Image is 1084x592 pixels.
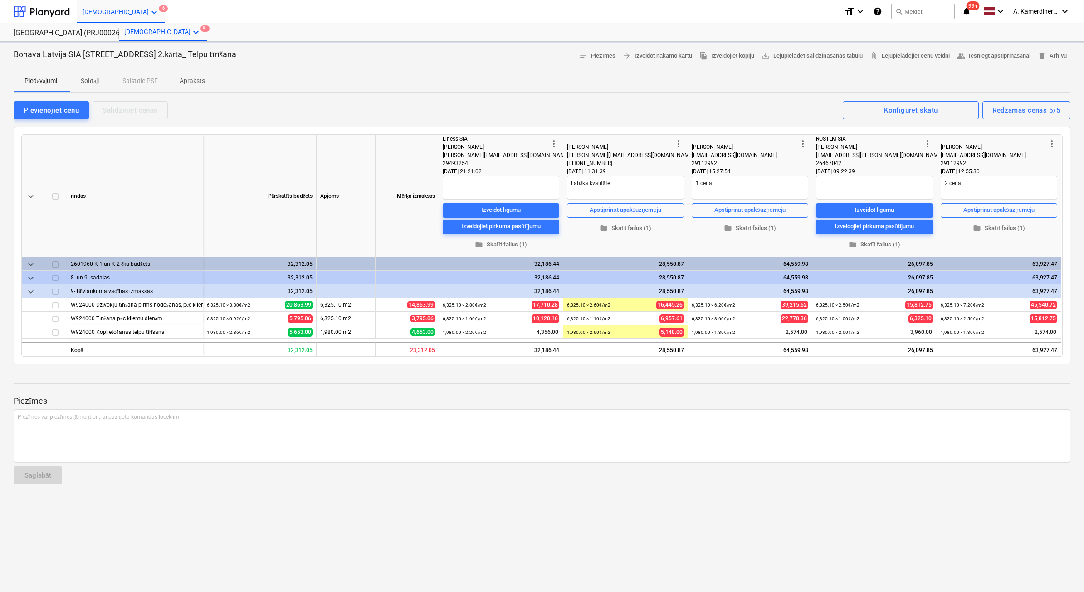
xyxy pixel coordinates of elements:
button: Redzamas cenas 5/5 [982,101,1070,119]
button: Meklēt [891,4,955,19]
button: Skatīt failus (1) [567,221,684,235]
textarea: 1 cena [692,176,808,200]
a: Lejupielādējiet cenu veidni [866,49,953,63]
button: Skatīt failus (1) [443,237,559,251]
span: [PERSON_NAME][EMAIL_ADDRESS][DOMAIN_NAME] [443,152,569,158]
button: Izveidojiet pirkuma pasūtījumu [816,219,933,234]
small: 6,325.10 × 2.60€ / m2 [567,303,610,308]
div: W924000 Dzīvokļu tīrīšana pirms nodošanas, pēc klientu dienām, logu mazgāšana(pārdodamie m2) [71,298,199,311]
div: 32,312.05 [207,284,313,298]
span: 10,120.16 [532,314,559,323]
div: 63,927.47 [941,284,1057,298]
div: Liness SIA [443,135,548,143]
span: folder [849,240,857,249]
button: Apstiprināt apakšuzņēmēju [567,203,684,217]
small: 1,980.00 × 2.20€ / m2 [443,330,486,335]
span: folder [724,224,732,232]
div: - [567,135,673,143]
button: Pievienojiet cenu [14,101,89,119]
span: save_alt [762,52,770,60]
div: rindas [67,135,203,257]
span: 14,863.99 [407,301,435,308]
span: Izveidot nākamo kārtu [623,51,692,61]
div: 26,097.85 [816,271,933,284]
small: 6,325.10 × 7.20€ / m2 [941,303,984,308]
span: [EMAIL_ADDRESS][DOMAIN_NAME] [941,152,1026,158]
div: [GEOGRAPHIC_DATA] (PRJ0002627, K-1 un K-2(2.kārta) 2601960 [14,29,108,38]
i: keyboard_arrow_down [149,7,160,18]
small: 6,325.10 × 6.20€ / m2 [692,303,735,308]
span: 6,325.10 [908,314,933,323]
small: 1,980.00 × 1.30€ / m2 [692,330,735,335]
small: 6,325.10 × 1.10€ / m2 [567,316,610,321]
button: Izveidot līgumu [443,203,559,217]
button: Piezīmes [576,49,619,63]
div: 29112992 [941,159,1046,167]
span: 20,863.99 [285,301,313,309]
small: 6,325.10 × 1.60€ / m2 [443,316,486,321]
div: 23,312.05 [376,342,439,356]
span: Arhīvu [1038,51,1067,61]
small: 6,325.10 × 0.92€ / m2 [207,316,250,321]
span: Iesniegt apstiprināšanai [957,51,1031,61]
div: 32,312.05 [207,271,313,284]
button: Arhīvu [1034,49,1070,63]
div: [PERSON_NAME] [816,143,922,151]
span: Skatīt failus (1) [944,223,1054,233]
button: Izveidot nākamo kārtu [619,49,696,63]
small: 6,325.10 × 2.50€ / m2 [816,303,859,308]
div: Izveidojiet pirkuma pasūtījumu [835,221,914,232]
div: 26,097.85 [816,284,933,298]
div: Izveidot līgumu [481,205,521,215]
div: 32,186.44 [443,271,559,284]
div: [DATE] 12:55:30 [941,167,1057,176]
div: Izveidot līgumu [855,205,894,215]
small: 1,980.00 × 2.86€ / m2 [207,330,250,335]
div: Apstiprināt apakšuzņēmēju [963,205,1035,215]
span: 99+ [967,1,980,10]
i: Zināšanu pamats [873,6,882,17]
span: more_vert [1046,138,1057,149]
div: Redzamas cenas 5/5 [992,104,1060,116]
div: 28,550.87 [567,284,684,298]
small: 6,325.10 × 3.60€ / m2 [692,316,735,321]
span: arrow_forward [623,52,631,60]
span: 22,770.36 [781,314,808,323]
small: 6,325.10 × 2.80€ / m2 [443,303,486,308]
span: attach_file [870,52,878,60]
div: Pievienojiet cenu [24,104,79,116]
span: [EMAIL_ADDRESS][PERSON_NAME][DOMAIN_NAME] [816,152,942,158]
span: keyboard_arrow_down [25,259,36,270]
span: folder [475,240,483,249]
span: 4,653.00 [410,328,435,336]
div: 64,559.98 [692,284,808,298]
small: 6,325.10 × 2.50€ / m2 [941,316,984,321]
div: 32,312.05 [203,342,317,356]
div: 63,927.47 [941,271,1057,284]
div: 26,097.85 [812,342,937,356]
div: [DATE] 11:31:39 [567,167,684,176]
div: 6,325.10 m2 [317,312,376,325]
small: 1,980.00 × 1.30€ / m2 [941,330,984,335]
div: Apjoms [317,135,376,257]
span: 15,812.75 [1030,314,1057,323]
p: Apraksts [180,76,205,86]
span: more_vert [797,138,808,149]
div: 32,186.44 [443,284,559,298]
span: 3,960.00 [909,328,933,336]
div: [PERSON_NAME] [443,143,548,151]
span: file_copy [699,52,708,60]
small: 6,325.10 × 1.00€ / m2 [816,316,859,321]
span: 16,445.26 [656,301,684,309]
div: W924000 Koplietošanas telpu tīrīsana [71,325,199,338]
div: Mērķa izmaksas [376,135,439,257]
div: 32,186.44 [439,342,563,356]
span: folder [600,224,608,232]
div: [PERSON_NAME] [941,143,1046,151]
i: keyboard_arrow_down [855,6,866,17]
span: [EMAIL_ADDRESS][DOMAIN_NAME] [692,152,777,158]
span: 6,957.61 [659,314,684,323]
div: [PERSON_NAME] [692,143,797,151]
button: Iesniegt apstiprināšanai [953,49,1035,63]
span: more_vert [548,138,559,149]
